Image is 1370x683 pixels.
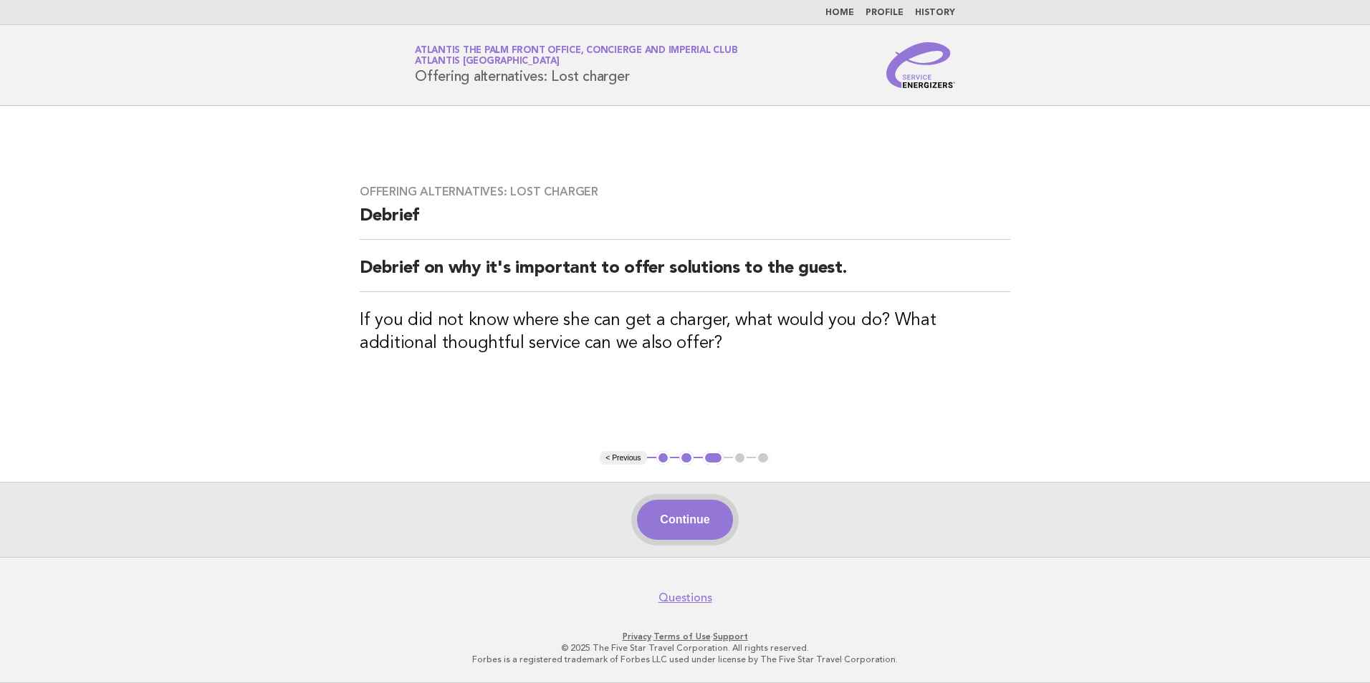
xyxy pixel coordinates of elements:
button: 1 [656,451,671,465]
a: History [915,9,955,17]
a: Atlantis The Palm Front Office, Concierge and Imperial ClubAtlantis [GEOGRAPHIC_DATA] [415,46,737,66]
span: Atlantis [GEOGRAPHIC_DATA] [415,57,560,67]
button: Continue [637,500,732,540]
a: Questions [658,591,712,605]
button: < Previous [600,451,646,465]
h3: If you did not know where she can get a charger, what would you do? What additional thoughtful se... [360,309,1010,355]
a: Home [825,9,854,17]
a: Support [713,631,748,641]
a: Profile [866,9,904,17]
a: Privacy [623,631,651,641]
button: 2 [679,451,694,465]
p: Forbes is a registered trademark of Forbes LLC used under license by The Five Star Travel Corpora... [246,654,1124,665]
h2: Debrief on why it's important to offer solutions to the guest. [360,257,1010,292]
p: © 2025 The Five Star Travel Corporation. All rights reserved. [246,642,1124,654]
p: · · [246,631,1124,642]
button: 3 [703,451,724,465]
h2: Debrief [360,205,1010,240]
h1: Offering alternatives: Lost charger [415,47,737,84]
a: Terms of Use [653,631,711,641]
h3: Offering alternatives: Lost charger [360,185,1010,199]
img: Service Energizers [886,42,955,88]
